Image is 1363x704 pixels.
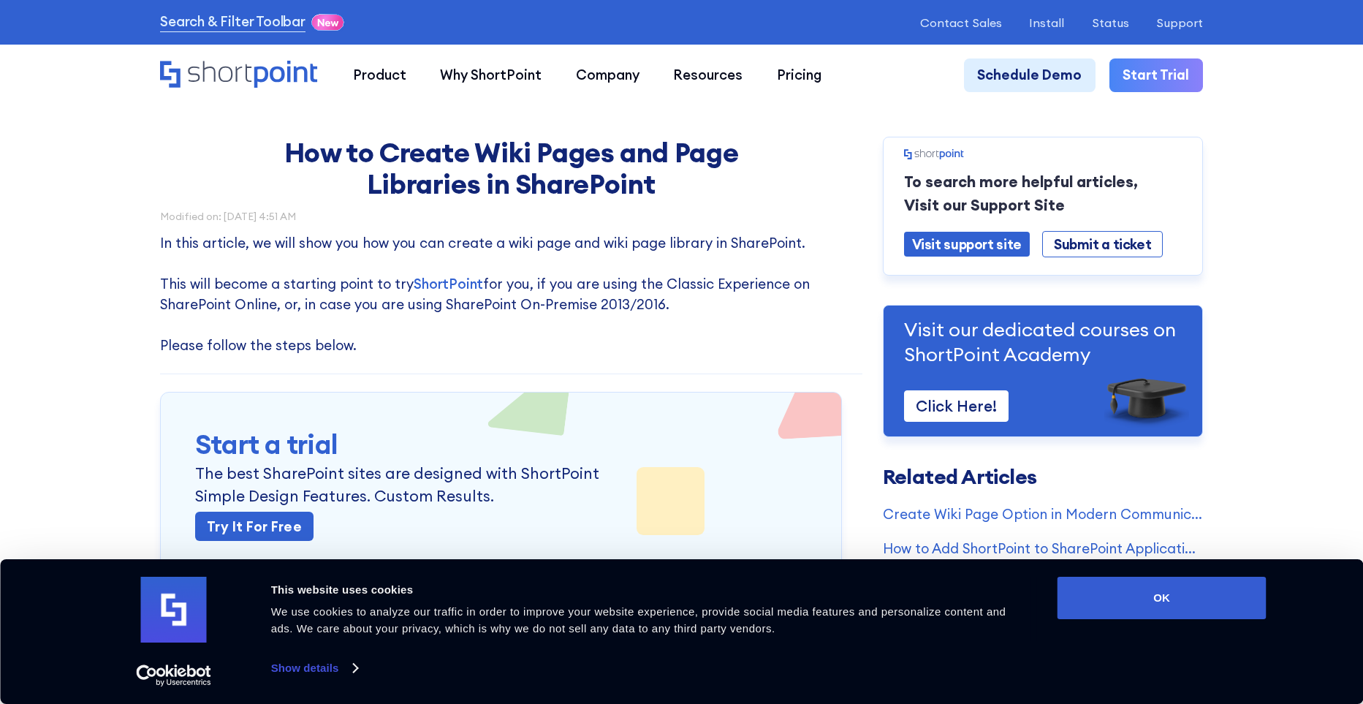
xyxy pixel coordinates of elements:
div: This website uses cookies [271,581,1025,599]
h3: Start a trial [195,427,807,462]
span: We use cookies to analyze our traffic in order to improve your website experience, provide social... [271,605,1006,635]
p: Visit our dedicated courses on ShortPoint Academy [904,317,1182,367]
a: Pricing [760,58,839,93]
a: Resources [656,58,760,93]
a: Home [160,61,319,90]
a: Start Trial [1109,58,1203,93]
div: Pricing [777,65,821,86]
div: Company [576,65,639,86]
a: Show details [271,657,357,679]
a: Schedule Demo [964,58,1096,93]
div: Modified on: [DATE] 4:51 AM [160,211,862,222]
a: ShortPoint [414,275,483,292]
div: Product [353,65,406,86]
div: Why ShortPoint [440,65,542,86]
h1: How to Create Wiki Pages and Page Libraries in SharePoint [237,137,785,200]
a: Submit a ticket [1042,231,1163,257]
div: Resources [673,65,743,86]
a: Install [1029,16,1064,30]
p: To search more helpful articles, Visit our Support Site [904,170,1182,216]
h3: Related Articles [883,466,1203,487]
a: Product [335,58,423,93]
a: Contact Sales [920,16,1002,30]
a: Company [559,58,657,93]
a: Status [1092,16,1129,30]
img: logo [141,577,207,643]
a: Why ShortPoint [423,58,559,93]
a: Visit support site [904,232,1030,257]
button: OK [1058,577,1267,619]
a: How to Add ShortPoint to SharePoint Application Pages [883,539,1203,559]
a: Support [1156,16,1203,30]
p: In this article, we will show you how you can create a wiki page and wiki page library in SharePo... [160,233,862,356]
a: Search & Filter Toolbar [160,12,305,32]
a: Usercentrics Cookiebot - opens in a new window [110,665,238,686]
p: The best SharePoint sites are designed with ShortPoint Simple Design Features. Custom Results. [195,462,623,508]
a: Try it for Free [195,512,314,541]
a: Click Here! [904,390,1009,422]
a: Create Wiki Page Option in Modern Communication Site Is Missing [883,504,1203,525]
